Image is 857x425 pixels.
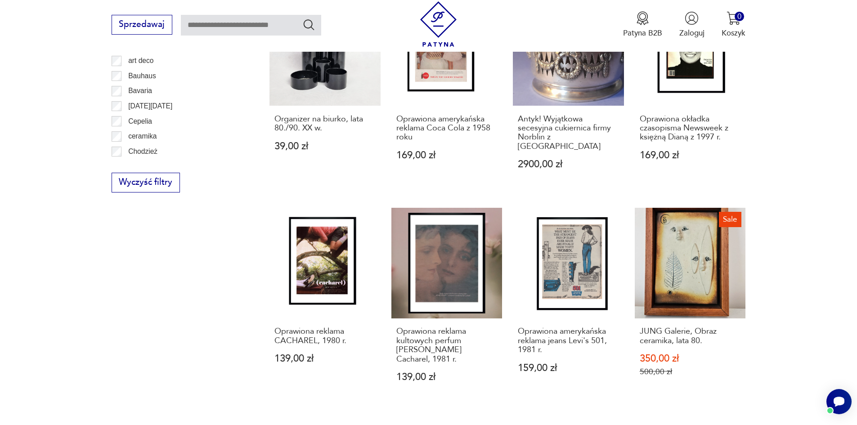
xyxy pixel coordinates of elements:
[396,115,498,142] h3: Oprawiona amerykańska reklama Coca Cola z 1958 roku
[274,354,376,363] p: 139,00 zł
[128,100,172,112] p: [DATE][DATE]
[679,28,704,38] p: Zaloguj
[416,1,461,47] img: Patyna - sklep z meblami i dekoracjami vintage
[635,208,746,403] a: SaleJUNG Galerie, Obraz ceramika, lata 80.JUNG Galerie, Obraz ceramika, lata 80.350,00 zł500,00 zł
[685,11,699,25] img: Ikonka użytkownika
[640,367,741,376] p: 500,00 zł
[623,11,662,38] a: Ikona medaluPatyna B2B
[128,85,152,97] p: Bavaria
[727,11,740,25] img: Ikona koszyka
[640,327,741,345] h3: JUNG Galerie, Obraz ceramika, lata 80.
[128,116,152,127] p: Cepelia
[518,363,619,373] p: 159,00 zł
[112,173,180,192] button: Wyczyść filtry
[274,327,376,345] h3: Oprawiona reklama CACHAREL, 1980 r.
[513,208,624,403] a: Oprawiona amerykańska reklama jeans Levi's 501, 1981 r.Oprawiona amerykańska reklama jeans Levi's...
[302,18,315,31] button: Szukaj
[722,11,745,38] button: 0Koszyk
[128,55,153,67] p: art deco
[722,28,745,38] p: Koszyk
[112,15,172,35] button: Sprzedawaj
[640,151,741,160] p: 169,00 zł
[128,161,155,172] p: Ćmielów
[679,11,704,38] button: Zaloguj
[735,12,744,21] div: 0
[112,22,172,29] a: Sprzedawaj
[518,115,619,152] h3: Antyk! Wyjątkowa secesyjna cukiernica firmy Norblin z [GEOGRAPHIC_DATA]
[274,115,376,133] h3: Organizer na biurko, lata 80./90. XX w.
[274,142,376,151] p: 39,00 zł
[518,327,619,354] h3: Oprawiona amerykańska reklama jeans Levi's 501, 1981 r.
[826,389,852,414] iframe: Smartsupp widget button
[518,160,619,169] p: 2900,00 zł
[128,70,156,82] p: Bauhaus
[396,327,498,364] h3: Oprawiona reklama kultowych perfum [PERSON_NAME] Cacharel, 1981 r.
[640,115,741,142] h3: Oprawiona okładka czasopisma Newsweek z księżną Dianą z 1997 r.
[128,130,157,142] p: ceramika
[623,11,662,38] button: Patyna B2B
[640,354,741,363] p: 350,00 zł
[128,146,157,157] p: Chodzież
[391,208,503,403] a: Oprawiona reklama kultowych perfum ANAIS ANAIS Cacharel, 1981 r.Oprawiona reklama kultowych perfu...
[396,151,498,160] p: 169,00 zł
[269,208,381,403] a: Oprawiona reklama CACHAREL, 1980 r.Oprawiona reklama CACHAREL, 1980 r.139,00 zł
[623,28,662,38] p: Patyna B2B
[636,11,650,25] img: Ikona medalu
[396,372,498,382] p: 139,00 zł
